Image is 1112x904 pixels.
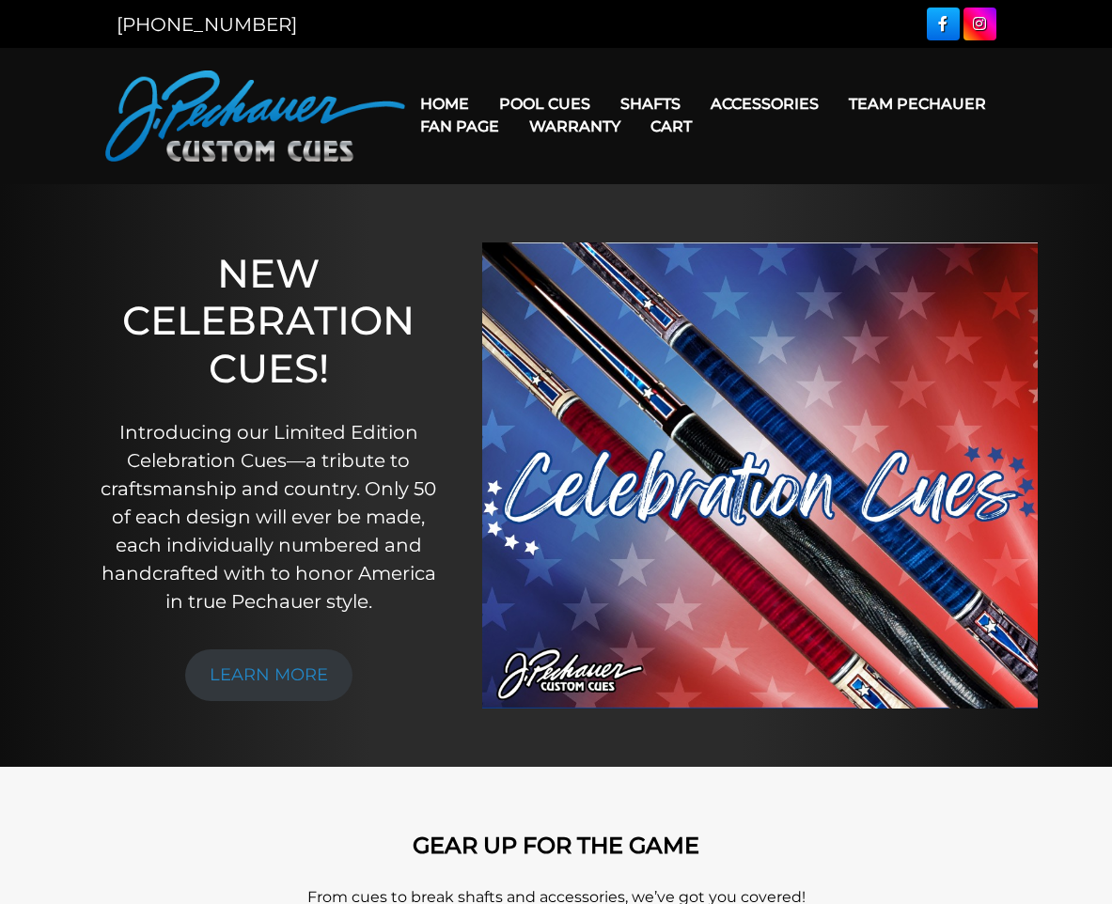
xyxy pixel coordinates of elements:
a: Cart [635,102,707,150]
a: [PHONE_NUMBER] [117,13,297,36]
strong: GEAR UP FOR THE GAME [413,832,699,859]
a: Pool Cues [484,80,605,128]
a: Home [405,80,484,128]
img: Pechauer Custom Cues [105,70,406,162]
a: LEARN MORE [185,649,352,701]
a: Accessories [696,80,834,128]
a: Shafts [605,80,696,128]
a: Team Pechauer [834,80,1001,128]
a: Warranty [514,102,635,150]
p: Introducing our Limited Edition Celebration Cues—a tribute to craftsmanship and country. Only 50 ... [93,418,445,616]
h1: NEW CELEBRATION CUES! [93,250,445,392]
a: Fan Page [405,102,514,150]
